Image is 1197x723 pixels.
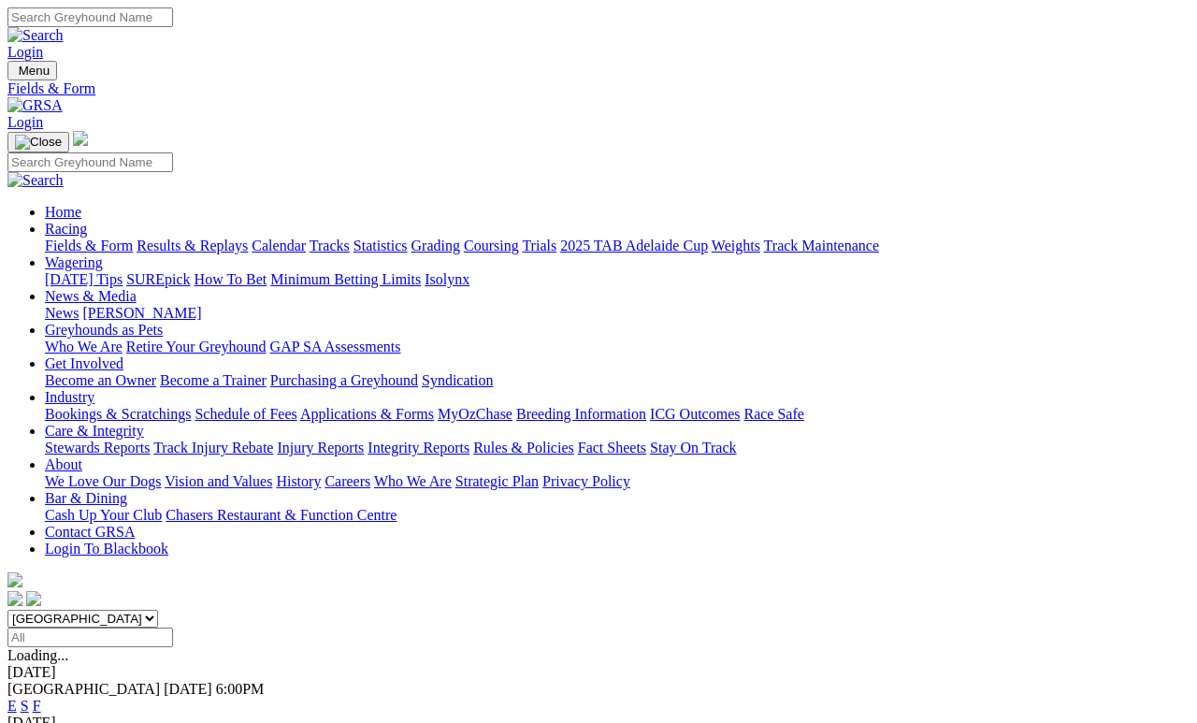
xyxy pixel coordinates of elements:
[165,473,272,489] a: Vision and Values
[542,473,630,489] a: Privacy Policy
[45,541,168,557] a: Login To Blackbook
[19,64,50,78] span: Menu
[473,440,574,455] a: Rules & Policies
[15,135,62,150] img: Close
[764,238,879,253] a: Track Maintenance
[126,271,190,287] a: SUREpick
[45,406,191,422] a: Bookings & Scratchings
[7,572,22,587] img: logo-grsa-white.png
[411,238,460,253] a: Grading
[195,271,267,287] a: How To Bet
[276,473,321,489] a: History
[45,271,1190,288] div: Wagering
[45,524,135,540] a: Contact GRSA
[270,339,401,354] a: GAP SA Assessments
[45,339,1190,355] div: Greyhounds as Pets
[560,238,708,253] a: 2025 TAB Adelaide Cup
[270,271,421,287] a: Minimum Betting Limits
[45,507,1190,524] div: Bar & Dining
[160,372,267,388] a: Become a Trainer
[45,305,1190,322] div: News & Media
[650,406,740,422] a: ICG Outcomes
[300,406,434,422] a: Applications & Forms
[21,698,29,714] a: S
[45,238,1190,254] div: Racing
[516,406,646,422] a: Breeding Information
[45,254,103,270] a: Wagering
[164,681,212,697] span: [DATE]
[7,97,63,114] img: GRSA
[7,152,173,172] input: Search
[45,406,1190,423] div: Industry
[7,172,64,189] img: Search
[26,591,41,606] img: twitter.svg
[45,204,81,220] a: Home
[7,61,57,80] button: Toggle navigation
[45,389,94,405] a: Industry
[7,591,22,606] img: facebook.svg
[45,440,150,455] a: Stewards Reports
[578,440,646,455] a: Fact Sheets
[743,406,803,422] a: Race Safe
[73,131,88,146] img: logo-grsa-white.png
[7,7,173,27] input: Search
[7,664,1190,681] div: [DATE]
[45,322,163,338] a: Greyhounds as Pets
[45,355,123,371] a: Get Involved
[45,221,87,237] a: Racing
[45,490,127,506] a: Bar & Dining
[45,423,144,439] a: Care & Integrity
[650,440,736,455] a: Stay On Track
[33,698,41,714] a: F
[270,372,418,388] a: Purchasing a Greyhound
[7,681,160,697] span: [GEOGRAPHIC_DATA]
[45,507,162,523] a: Cash Up Your Club
[45,440,1190,456] div: Care & Integrity
[252,238,306,253] a: Calendar
[45,456,82,472] a: About
[45,305,79,321] a: News
[7,27,64,44] img: Search
[7,114,43,130] a: Login
[45,339,123,354] a: Who We Are
[522,238,556,253] a: Trials
[45,238,133,253] a: Fields & Form
[45,372,1190,389] div: Get Involved
[712,238,760,253] a: Weights
[7,132,69,152] button: Toggle navigation
[45,288,137,304] a: News & Media
[7,80,1190,97] a: Fields & Form
[368,440,469,455] a: Integrity Reports
[195,406,296,422] a: Schedule of Fees
[353,238,408,253] a: Statistics
[374,473,452,489] a: Who We Are
[45,473,161,489] a: We Love Our Dogs
[422,372,493,388] a: Syndication
[7,698,17,714] a: E
[464,238,519,253] a: Coursing
[45,372,156,388] a: Become an Owner
[153,440,273,455] a: Track Injury Rebate
[216,681,265,697] span: 6:00PM
[7,628,173,647] input: Select date
[45,473,1190,490] div: About
[45,271,123,287] a: [DATE] Tips
[310,238,350,253] a: Tracks
[7,44,43,60] a: Login
[7,647,68,663] span: Loading...
[137,238,248,253] a: Results & Replays
[324,473,370,489] a: Careers
[277,440,364,455] a: Injury Reports
[166,507,397,523] a: Chasers Restaurant & Function Centre
[438,406,512,422] a: MyOzChase
[425,271,469,287] a: Isolynx
[455,473,539,489] a: Strategic Plan
[126,339,267,354] a: Retire Your Greyhound
[82,305,201,321] a: [PERSON_NAME]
